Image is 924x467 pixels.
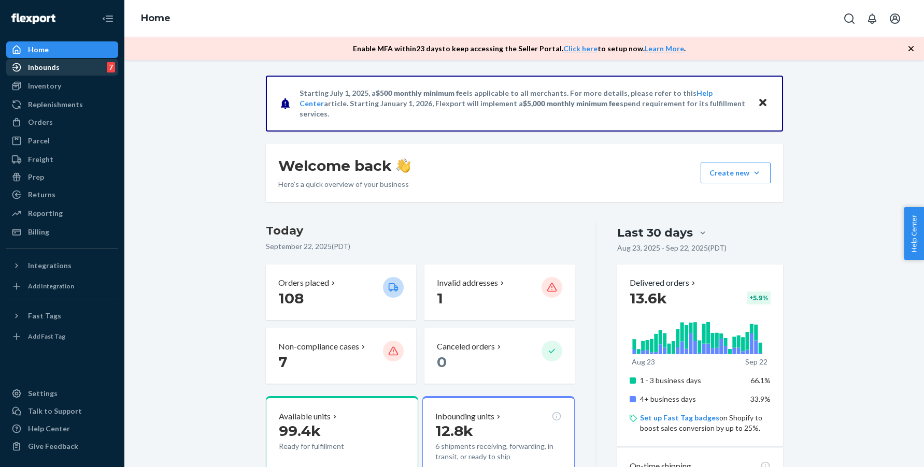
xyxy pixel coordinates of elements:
[28,441,78,451] div: Give Feedback
[278,289,304,307] span: 108
[97,8,118,29] button: Close Navigation
[28,117,53,127] div: Orders
[632,357,655,367] p: Aug 23
[28,406,82,416] div: Talk to Support
[300,88,748,119] p: Starting July 1, 2025, a is applicable to all merchants. For more details, please refer to this a...
[133,4,179,34] ol: breadcrumbs
[22,7,59,17] span: Support
[28,154,53,165] div: Freight
[6,328,118,345] a: Add Fast Tag
[6,59,118,76] a: Inbounds7
[28,388,58,399] div: Settings
[28,208,63,218] div: Reporting
[28,311,61,321] div: Fast Tags
[279,422,321,440] span: 99.4k
[630,277,698,289] button: Delivered orders
[437,353,447,371] span: 0
[6,403,118,419] button: Talk to Support
[266,328,416,384] button: Non-compliance cases 7
[28,62,60,72] div: Inbounds
[617,225,693,241] div: Last 30 days
[6,96,118,113] a: Replenishments
[278,353,287,371] span: 7
[839,8,860,29] button: Open Search Box
[6,224,118,240] a: Billing
[28,45,49,55] div: Home
[28,136,50,146] div: Parcel
[630,289,667,307] span: 13.6k
[6,308,118,324] button: Fast Tags
[904,207,924,260] button: Help Center
[437,341,495,353] p: Canceled orders
[745,357,767,367] p: Sep 22
[6,278,118,295] a: Add Integration
[6,385,118,402] a: Settings
[396,158,410,173] img: hand-wave emoji
[617,243,727,253] p: Aug 23, 2025 - Sep 22, 2025 ( PDT )
[28,81,61,91] div: Inventory
[424,328,575,384] button: Canceled orders 0
[6,151,118,168] a: Freight
[6,438,118,455] button: Give Feedback
[640,413,770,433] p: on Shopify to boost sales conversion by up to 25%.
[6,78,118,94] a: Inventory
[278,341,359,353] p: Non-compliance cases
[424,265,575,320] button: Invalid addresses 1
[640,375,742,386] p: 1 - 3 business days
[6,186,118,203] a: Returns
[141,12,170,24] a: Home
[701,163,771,183] button: Create new
[376,89,467,97] span: $500 monthly minimum fee
[266,223,575,239] h3: Today
[6,41,118,58] a: Home
[756,96,770,111] button: Close
[353,43,686,54] p: Enable MFA within 23 days to keep accessing the Seller Portal. to setup now. .
[645,44,684,53] a: Learn More
[435,422,473,440] span: 12.8k
[437,277,498,289] p: Invalid addresses
[279,441,375,451] p: Ready for fulfillment
[28,260,72,271] div: Integrations
[750,376,771,385] span: 66.1%
[278,179,410,189] p: Here’s a quick overview of your business
[28,424,70,434] div: Help Center
[278,277,329,289] p: Orders placed
[435,411,494,422] p: Inbounding units
[28,282,74,290] div: Add Integration
[28,227,49,237] div: Billing
[862,8,883,29] button: Open notifications
[750,395,771,403] span: 33.9%
[28,332,65,341] div: Add Fast Tag
[266,241,575,252] p: September 22, 2025 ( PDT )
[28,99,83,110] div: Replenishments
[640,394,742,404] p: 4+ business days
[107,62,115,72] div: 7
[523,99,620,108] span: $5,000 monthly minimum fee
[279,411,331,422] p: Available units
[6,169,118,185] a: Prep
[6,420,118,437] a: Help Center
[437,289,443,307] span: 1
[563,44,598,53] a: Click here
[640,413,719,422] a: Set up Fast Tag badges
[278,156,410,175] h1: Welcome back
[435,441,562,462] p: 6 shipments receiving, forwarding, in transit, or ready to ship
[6,114,118,130] a: Orders
[11,13,55,24] img: Flexport logo
[6,257,118,274] button: Integrations
[885,8,905,29] button: Open account menu
[747,291,771,304] div: + 5.9 %
[28,189,55,200] div: Returns
[6,205,118,222] a: Reporting
[266,265,416,320] button: Orders placed 108
[28,172,44,182] div: Prep
[6,133,118,149] a: Parcel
